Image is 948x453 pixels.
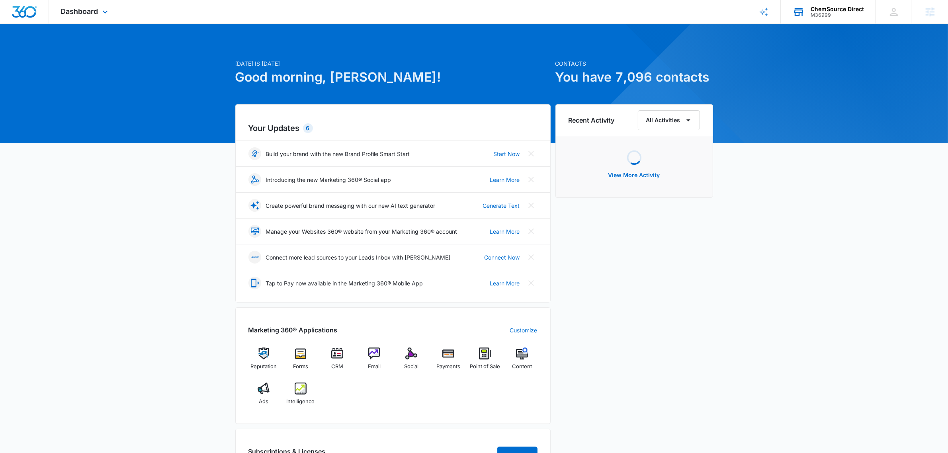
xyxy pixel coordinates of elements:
span: Ads [259,398,268,406]
span: CRM [331,363,343,371]
a: Learn More [490,227,520,236]
a: Learn More [490,176,520,184]
span: Email [368,363,381,371]
button: View More Activity [600,166,668,185]
span: Payments [436,363,460,371]
button: Close [525,147,538,160]
a: Ads [248,383,279,411]
h1: You have 7,096 contacts [555,68,713,87]
h6: Recent Activity [569,115,615,125]
h2: Marketing 360® Applications [248,325,338,335]
span: Reputation [250,363,277,371]
a: Customize [510,326,538,334]
h2: Your Updates [248,122,538,134]
span: Intelligence [286,398,315,406]
p: Manage your Websites 360® website from your Marketing 360® account [266,227,457,236]
button: Close [525,251,538,264]
button: Close [525,173,538,186]
a: Forms [285,348,316,376]
a: Content [507,348,538,376]
p: Create powerful brand messaging with our new AI text generator [266,201,436,210]
a: Email [359,348,390,376]
a: Reputation [248,348,279,376]
p: Contacts [555,59,713,68]
span: Content [512,363,532,371]
a: Social [396,348,427,376]
span: Social [404,363,418,371]
span: Point of Sale [470,363,500,371]
span: Forms [293,363,308,371]
button: All Activities [638,110,700,130]
button: Close [525,225,538,238]
button: Close [525,199,538,212]
div: account name [811,6,864,12]
p: [DATE] is [DATE] [235,59,551,68]
a: CRM [322,348,353,376]
h1: Good morning, [PERSON_NAME]! [235,68,551,87]
span: Dashboard [61,7,98,16]
p: Connect more lead sources to your Leads Inbox with [PERSON_NAME] [266,253,451,262]
p: Tap to Pay now available in the Marketing 360® Mobile App [266,279,423,287]
a: Payments [433,348,463,376]
a: Connect Now [485,253,520,262]
a: Learn More [490,279,520,287]
a: Start Now [494,150,520,158]
button: Close [525,277,538,289]
p: Build your brand with the new Brand Profile Smart Start [266,150,410,158]
a: Intelligence [285,383,316,411]
a: Generate Text [483,201,520,210]
p: Introducing the new Marketing 360® Social app [266,176,391,184]
div: account id [811,12,864,18]
a: Point of Sale [470,348,500,376]
div: 6 [303,123,313,133]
